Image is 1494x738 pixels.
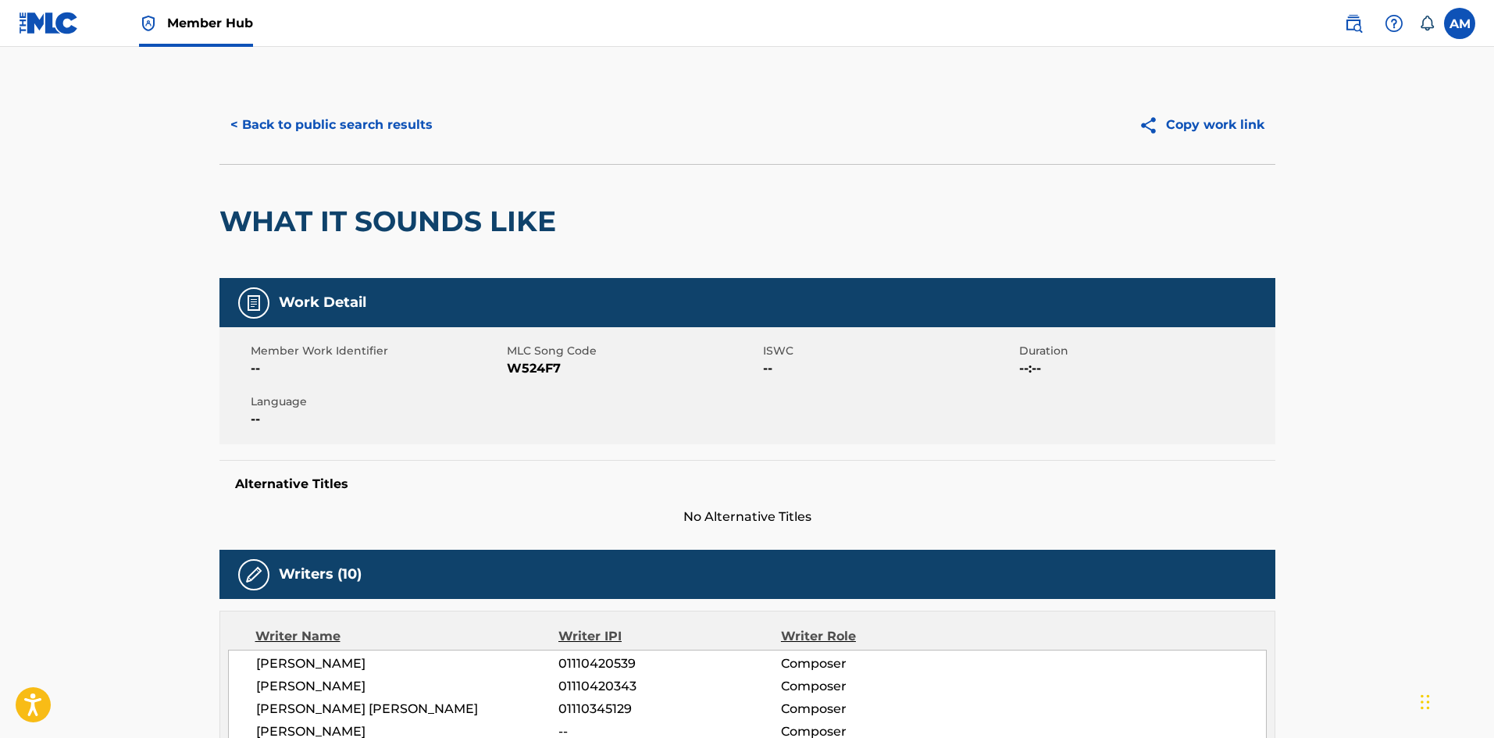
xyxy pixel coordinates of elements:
[1019,343,1271,359] span: Duration
[781,700,983,718] span: Composer
[256,677,559,696] span: [PERSON_NAME]
[558,700,780,718] span: 01110345129
[279,565,362,583] h5: Writers (10)
[235,476,1260,492] h5: Alternative Titles
[251,410,503,429] span: --
[255,627,559,646] div: Writer Name
[1128,105,1275,144] button: Copy work link
[1421,679,1430,726] div: Drag
[507,359,759,378] span: W524F7
[251,394,503,410] span: Language
[219,105,444,144] button: < Back to public search results
[1378,8,1410,39] div: Help
[1416,663,1494,738] iframe: Chat Widget
[256,700,559,718] span: [PERSON_NAME] [PERSON_NAME]
[781,654,983,673] span: Composer
[1450,490,1494,615] iframe: Resource Center
[139,14,158,33] img: Top Rightsholder
[1385,14,1403,33] img: help
[1444,8,1475,39] div: User Menu
[251,359,503,378] span: --
[781,677,983,696] span: Composer
[1139,116,1166,135] img: Copy work link
[1419,16,1435,31] div: Notifications
[781,627,983,646] div: Writer Role
[1338,8,1369,39] a: Public Search
[256,654,559,673] span: [PERSON_NAME]
[244,294,263,312] img: Work Detail
[167,14,253,32] span: Member Hub
[763,343,1015,359] span: ISWC
[219,204,564,239] h2: WHAT IT SOUNDS LIKE
[279,294,366,312] h5: Work Detail
[244,565,263,584] img: Writers
[1344,14,1363,33] img: search
[251,343,503,359] span: Member Work Identifier
[558,627,781,646] div: Writer IPI
[19,12,79,34] img: MLC Logo
[219,508,1275,526] span: No Alternative Titles
[1019,359,1271,378] span: --:--
[507,343,759,359] span: MLC Song Code
[558,654,780,673] span: 01110420539
[558,677,780,696] span: 01110420343
[763,359,1015,378] span: --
